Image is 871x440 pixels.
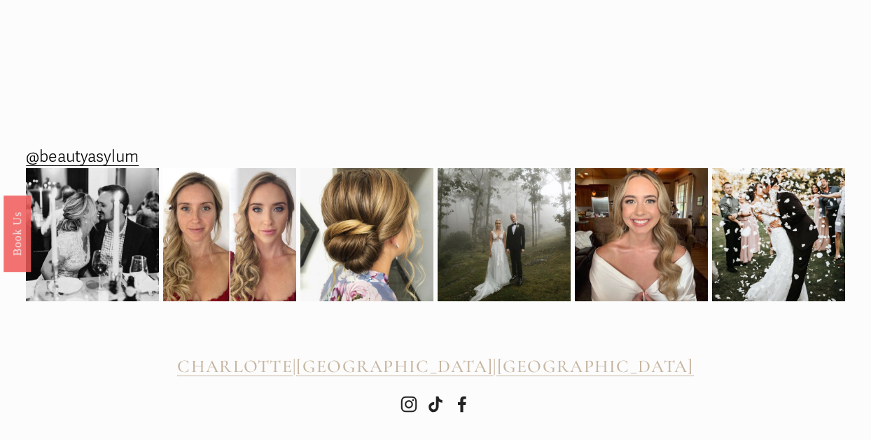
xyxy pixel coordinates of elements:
[438,168,571,301] img: Picture perfect 💫 @beautyasylum_charlotte @apryl_naylor_makeup #beautyasylum_apryl @uptownfunkyou...
[712,151,845,318] img: 2020 didn&rsquo;t stop this wedding celebration! 🎊😍🎉 @beautyasylum_atlanta #beautyasylum @bridal_...
[575,168,708,301] img: Going into the wedding weekend with some bridal inspo for ya! 💫 @beautyasylum_charlotte #beautyas...
[296,356,493,377] a: [GEOGRAPHIC_DATA]
[400,396,417,413] a: Instagram
[163,168,296,301] img: It&rsquo;s been a while since we&rsquo;ve shared a before and after! Subtle makeup &amp; romantic...
[493,355,496,377] span: |
[497,355,694,377] span: [GEOGRAPHIC_DATA]
[177,355,293,377] span: CHARLOTTE
[454,396,471,413] a: Facebook
[26,143,139,172] a: @beautyasylum
[26,168,159,301] img: Rehearsal dinner vibes from Raleigh, NC. We added a subtle braid at the top before we created her...
[427,396,444,413] a: TikTok
[300,156,433,314] img: So much pretty from this weekend! Here&rsquo;s one from @beautyasylum_charlotte #beautyasylum @up...
[293,355,296,377] span: |
[497,356,694,377] a: [GEOGRAPHIC_DATA]
[177,356,293,377] a: CHARLOTTE
[4,195,31,272] a: Book Us
[296,355,493,377] span: [GEOGRAPHIC_DATA]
